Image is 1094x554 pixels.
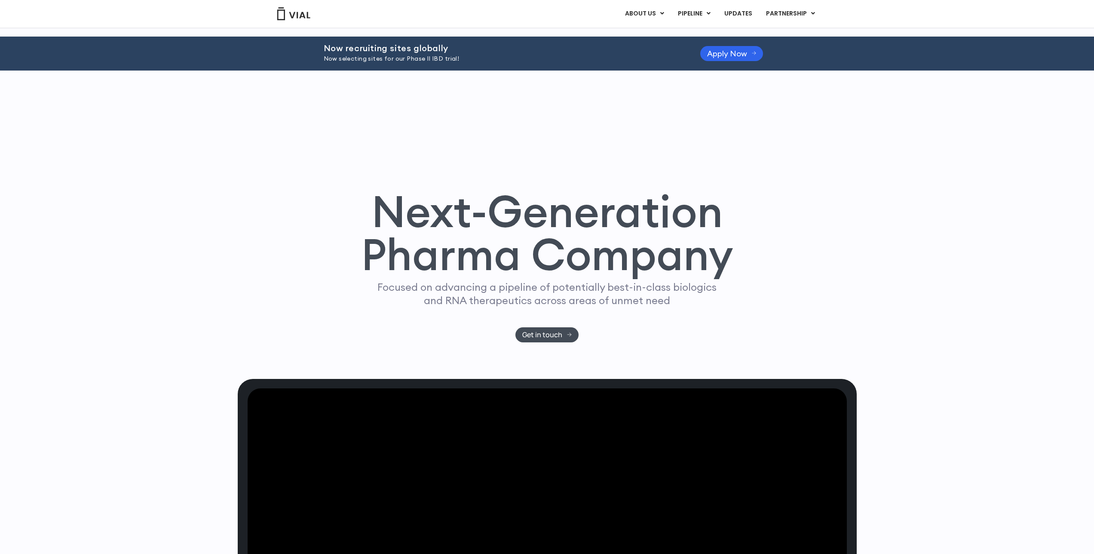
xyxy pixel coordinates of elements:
a: ABOUT USMenu Toggle [618,6,671,21]
a: PARTNERSHIPMenu Toggle [759,6,822,21]
h2: Now recruiting sites globally [324,43,679,53]
h1: Next-Generation Pharma Company [361,190,733,277]
p: Now selecting sites for our Phase II IBD trial! [324,54,679,64]
span: Apply Now [707,50,747,57]
span: Get in touch [522,332,562,338]
p: Focused on advancing a pipeline of potentially best-in-class biologics and RNA therapeutics acros... [374,280,720,307]
a: PIPELINEMenu Toggle [671,6,717,21]
a: Get in touch [515,327,579,342]
a: Apply Now [700,46,763,61]
a: UPDATES [717,6,759,21]
img: Vial Logo [276,7,311,20]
